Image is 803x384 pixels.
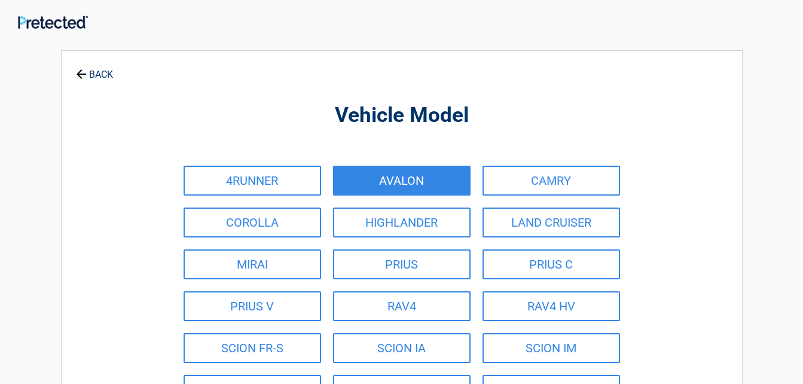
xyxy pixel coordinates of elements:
a: SCION IA [333,333,471,363]
a: 4RUNNER [184,166,321,196]
a: AVALON [333,166,471,196]
a: PRIUS C [483,249,620,279]
a: RAV4 HV [483,291,620,321]
a: PRIUS V [184,291,321,321]
a: LAND CRUISER [483,208,620,237]
a: COROLLA [184,208,321,237]
a: RAV4 [333,291,471,321]
a: PRIUS [333,249,471,279]
a: CAMRY [483,166,620,196]
a: HIGHLANDER [333,208,471,237]
a: SCION FR-S [184,333,321,363]
h2: Vehicle Model [127,102,676,130]
img: Main Logo [18,16,88,28]
a: SCION IM [483,333,620,363]
a: MIRAI [184,249,321,279]
a: BACK [74,59,115,80]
